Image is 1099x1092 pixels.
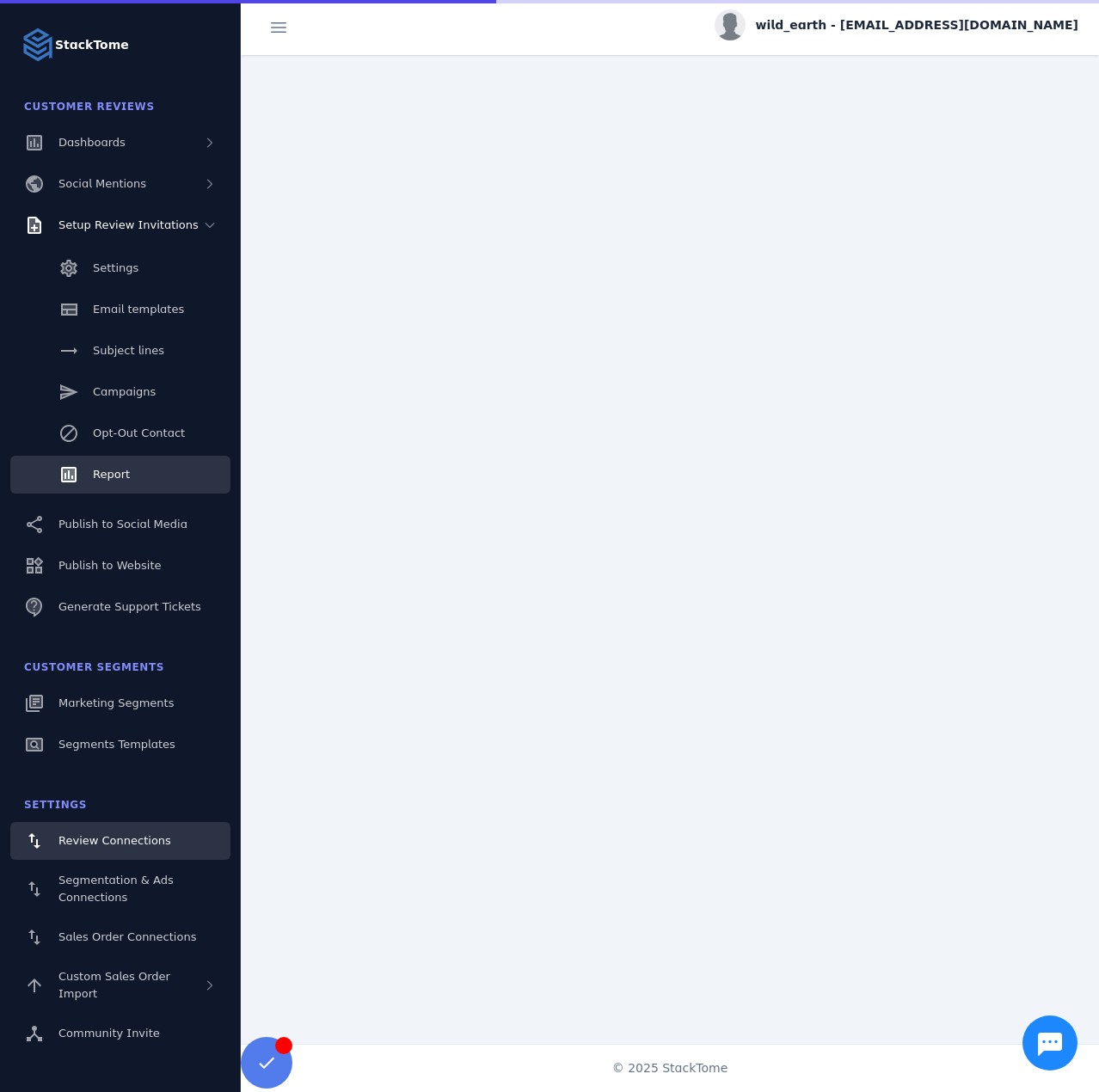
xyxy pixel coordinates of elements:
span: Review Connections [58,834,171,847]
button: wild_earth - [EMAIL_ADDRESS][DOMAIN_NAME] [715,9,1078,40]
span: Segmentation & Ads Connections [58,874,174,904]
span: Publish to Social Media [58,518,187,531]
span: Community Invite [58,1027,160,1040]
a: Review Connections [10,822,230,860]
a: Campaigns [10,373,230,411]
a: Segments Templates [10,726,230,764]
a: Settings [10,249,230,287]
span: Customer Reviews [24,101,155,113]
a: Subject lines [10,332,230,370]
span: Settings [93,261,138,274]
span: © 2025 StackTome [612,1059,728,1077]
a: Report [10,456,230,494]
span: Settings [24,799,87,811]
span: Segments Templates [58,738,175,751]
span: Marketing Segments [58,696,174,709]
span: Publish to Website [58,559,161,572]
a: Community Invite [10,1015,230,1052]
a: Generate Support Tickets [10,588,230,626]
span: Customer Segments [24,661,164,673]
a: Segmentation & Ads Connections [10,863,230,915]
span: Social Mentions [58,177,146,190]
span: Dashboards [58,136,126,149]
a: Sales Order Connections [10,918,230,956]
strong: StackTome [55,36,129,54]
span: Campaigns [93,385,156,398]
span: Generate Support Tickets [58,600,201,613]
img: profile.jpg [715,9,746,40]
img: Logo image [21,28,55,62]
span: Subject lines [93,344,164,357]
span: Opt-Out Contact [93,426,185,439]
a: Marketing Segments [10,684,230,722]
a: Opt-Out Contact [10,414,230,452]
span: Custom Sales Order Import [58,970,170,1000]
a: Publish to Social Media [10,506,230,543]
span: Email templates [93,303,184,316]
a: Email templates [10,291,230,328]
a: Publish to Website [10,547,230,585]
span: Setup Review Invitations [58,218,199,231]
span: wild_earth - [EMAIL_ADDRESS][DOMAIN_NAME] [756,16,1078,34]
span: Report [93,468,130,481]
span: Sales Order Connections [58,930,196,943]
